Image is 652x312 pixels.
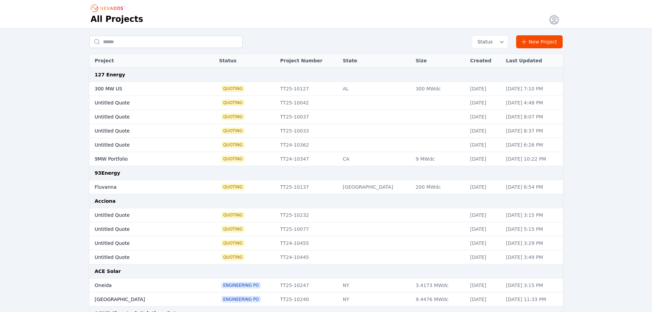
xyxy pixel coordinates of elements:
td: TT25-10127 [277,82,339,96]
tr: Untitled QuoteQuotingTT25-10042[DATE][DATE] 4:48 PM [89,96,563,110]
th: Project [89,54,198,68]
td: Fluvanna [89,180,198,194]
td: NY [339,278,412,292]
td: Untitled Quote [89,110,198,124]
td: [DATE] [466,222,502,236]
span: Quoting [222,184,244,190]
td: [DATE] [466,208,502,222]
td: [DATE] [466,138,502,152]
td: [DATE] [466,110,502,124]
td: [DATE] [466,180,502,194]
tr: 9MW PortfolioQuotingTT24-10347CA9 MWdc[DATE][DATE] 10:22 PM [89,152,563,166]
span: Quoting [222,100,244,105]
td: TT24-10362 [277,138,339,152]
tr: Untitled QuoteQuotingTT25-10232[DATE][DATE] 3:15 PM [89,208,563,222]
span: Quoting [222,156,244,162]
td: Oneida [89,278,198,292]
td: 127 Energy [89,68,563,82]
span: Quoting [222,240,244,246]
tr: FluvannaQuotingTT25-10137[GEOGRAPHIC_DATA]200 MWdc[DATE][DATE] 6:54 PM [89,180,563,194]
tr: 300 MW USQuotingTT25-10127AL300 MWdc[DATE][DATE] 7:10 PM [89,82,563,96]
td: CA [339,152,412,166]
button: Status [472,36,508,48]
td: TT25-10042 [277,96,339,110]
td: TT24-10445 [277,250,339,264]
td: TT25-10037 [277,110,339,124]
span: Quoting [222,128,244,134]
td: Untitled Quote [89,96,198,110]
span: Status [475,38,493,45]
a: New Project [516,35,563,48]
td: [DATE] 8:37 PM [502,124,563,138]
td: [DATE] 3:15 PM [502,208,563,222]
span: Quoting [222,142,244,148]
td: [DATE] [466,250,502,264]
td: TT24-10455 [277,236,339,250]
td: [GEOGRAPHIC_DATA] [89,292,198,307]
td: TT25-10077 [277,222,339,236]
td: ACE Solar [89,264,563,278]
td: [DATE] [466,124,502,138]
td: Untitled Quote [89,222,198,236]
span: Quoting [222,226,244,232]
th: Project Number [277,54,339,68]
span: Engineering PO [222,297,260,302]
tr: Untitled QuoteQuotingTT24-10445[DATE][DATE] 3:49 PM [89,250,563,264]
tr: Untitled QuoteQuotingTT25-10037[DATE][DATE] 8:07 PM [89,110,563,124]
td: [DATE] [466,82,502,96]
tr: OneidaEngineering POTT25-10247NY3.4173 MWdc[DATE][DATE] 3:15 PM [89,278,563,292]
td: [DATE] [466,236,502,250]
td: TT25-10240 [277,292,339,307]
td: [DATE] 10:22 PM [502,152,563,166]
td: [DATE] 4:48 PM [502,96,563,110]
td: [DATE] 3:29 PM [502,236,563,250]
td: Untitled Quote [89,250,198,264]
td: [DATE] 3:49 PM [502,250,563,264]
th: Size [412,54,466,68]
td: [DATE] 6:54 PM [502,180,563,194]
td: TT25-10247 [277,278,339,292]
td: 3.4173 MWdc [412,278,466,292]
td: 93Energy [89,166,563,180]
td: AL [339,82,412,96]
span: Quoting [222,114,244,120]
tr: Untitled QuoteQuotingTT24-10362[DATE][DATE] 6:26 PM [89,138,563,152]
td: TT25-10033 [277,124,339,138]
td: Untitled Quote [89,138,198,152]
th: Created [466,54,502,68]
td: 9 MWdc [412,152,466,166]
td: [DATE] [466,96,502,110]
td: [DATE] 5:15 PM [502,222,563,236]
th: Status [216,54,277,68]
td: 300 MW US [89,82,198,96]
tr: [GEOGRAPHIC_DATA]Engineering POTT25-10240NY9.4476 MWdc[DATE][DATE] 11:33 PM [89,292,563,307]
td: TT25-10232 [277,208,339,222]
td: Untitled Quote [89,236,198,250]
td: [DATE] 7:10 PM [502,82,563,96]
td: [DATE] [466,152,502,166]
td: Acciona [89,194,563,208]
span: Quoting [222,212,244,218]
td: [GEOGRAPHIC_DATA] [339,180,412,194]
td: TT25-10137 [277,180,339,194]
td: 9MW Portfolio [89,152,198,166]
td: TT24-10347 [277,152,339,166]
td: 300 MWdc [412,82,466,96]
h1: All Projects [91,14,143,25]
td: [DATE] 6:26 PM [502,138,563,152]
td: [DATE] [466,278,502,292]
td: [DATE] 8:07 PM [502,110,563,124]
tr: Untitled QuoteQuotingTT25-10077[DATE][DATE] 5:15 PM [89,222,563,236]
span: Engineering PO [222,283,260,288]
td: NY [339,292,412,307]
tr: Untitled QuoteQuotingTT25-10033[DATE][DATE] 8:37 PM [89,124,563,138]
td: Untitled Quote [89,124,198,138]
tr: Untitled QuoteQuotingTT24-10455[DATE][DATE] 3:29 PM [89,236,563,250]
th: State [339,54,412,68]
th: Last Updated [502,54,563,68]
td: [DATE] 11:33 PM [502,292,563,307]
td: [DATE] [466,292,502,307]
nav: Breadcrumb [91,3,127,14]
span: Quoting [222,254,244,260]
td: [DATE] 3:15 PM [502,278,563,292]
